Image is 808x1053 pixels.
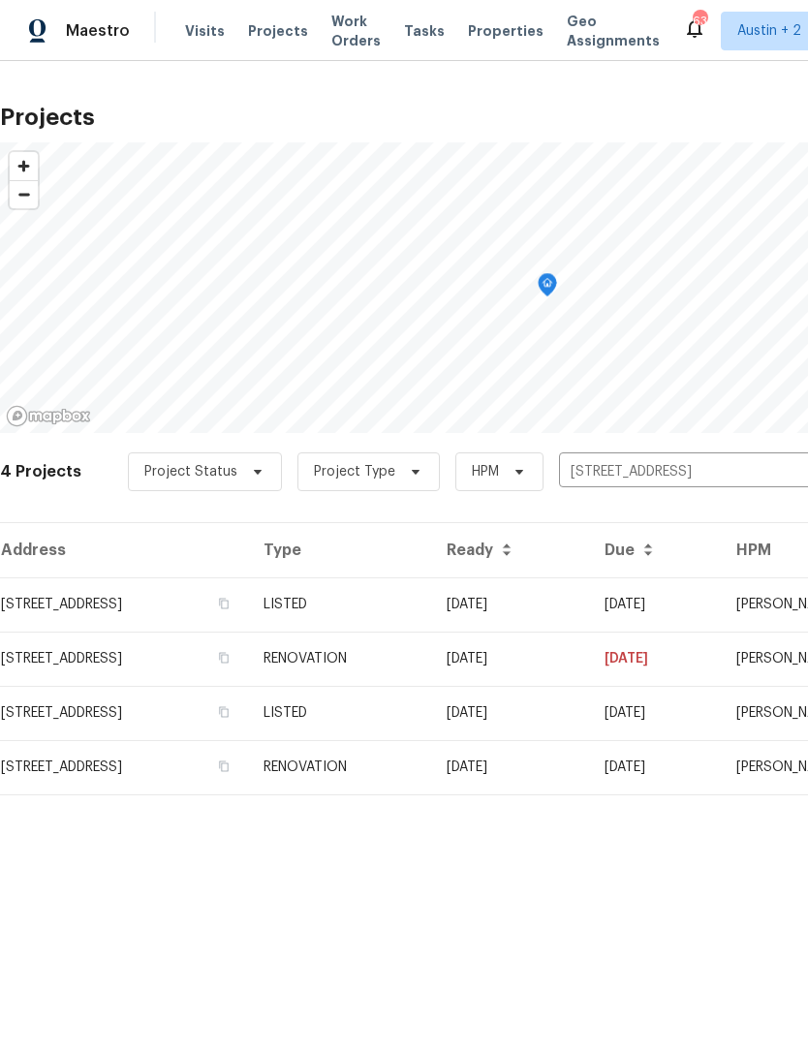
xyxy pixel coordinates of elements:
span: Maestro [66,21,130,41]
div: 63 [693,12,706,31]
a: Mapbox homepage [6,405,91,427]
td: LISTED [248,577,431,632]
span: HPM [472,462,499,481]
button: Copy Address [215,758,233,775]
th: Due [589,523,721,577]
span: Properties [468,21,544,41]
span: Visits [185,21,225,41]
span: Tasks [404,24,445,38]
td: RENOVATION [248,740,431,794]
span: Austin + 2 [737,21,801,41]
td: [DATE] [431,686,589,740]
button: Copy Address [215,595,233,612]
span: Geo Assignments [567,12,660,50]
input: Search projects [559,457,781,487]
span: Projects [248,21,308,41]
td: [DATE] [589,686,721,740]
button: Zoom in [10,152,38,180]
td: LISTED [248,686,431,740]
button: Zoom out [10,180,38,208]
th: Ready [431,523,589,577]
span: Project Type [314,462,395,481]
td: Acq COE 2025-02-28T00:00:00.000Z [431,740,589,794]
td: [DATE] [589,577,721,632]
td: [DATE] [431,577,589,632]
span: Work Orders [331,12,381,50]
td: [DATE] [589,740,721,794]
td: [DATE] [589,632,721,686]
td: Acq COE 2025-02-28T00:00:00.000Z [431,632,589,686]
div: Map marker [538,273,557,303]
th: Type [248,523,431,577]
button: Copy Address [215,649,233,666]
button: Copy Address [215,703,233,721]
td: RENOVATION [248,632,431,686]
span: Project Status [144,462,237,481]
span: Zoom out [10,181,38,208]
